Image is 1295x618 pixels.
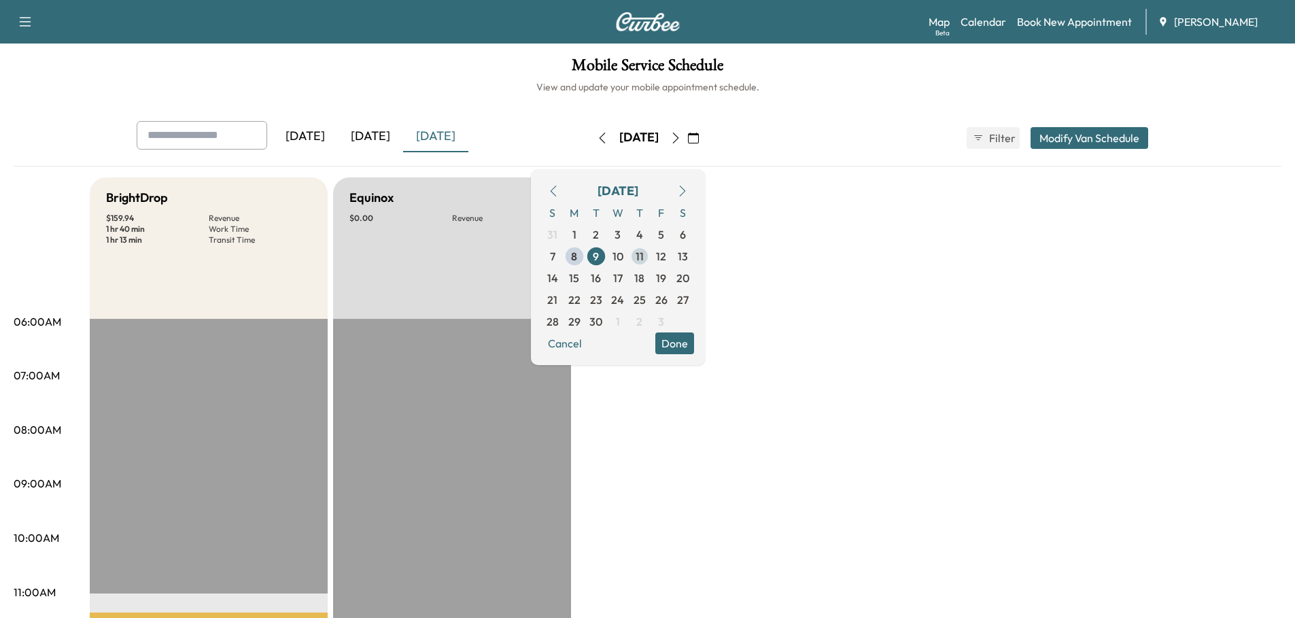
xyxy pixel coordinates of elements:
[629,202,651,224] span: T
[1031,127,1148,149] button: Modify Van Schedule
[14,367,60,383] p: 07:00AM
[672,202,694,224] span: S
[349,188,394,207] h5: Equinox
[568,292,581,308] span: 22
[14,80,1281,94] h6: View and update your mobile appointment schedule.
[1174,14,1258,30] span: [PERSON_NAME]
[550,248,555,264] span: 7
[656,270,666,286] span: 19
[680,226,686,243] span: 6
[612,248,623,264] span: 10
[616,313,620,330] span: 1
[564,202,585,224] span: M
[106,213,209,224] p: $ 159.94
[547,226,557,243] span: 31
[615,226,621,243] span: 3
[14,530,59,546] p: 10:00AM
[209,235,311,245] p: Transit Time
[598,182,638,201] div: [DATE]
[542,332,588,354] button: Cancel
[209,213,311,224] p: Revenue
[655,292,668,308] span: 26
[615,12,680,31] img: Curbee Logo
[658,313,664,330] span: 3
[634,292,646,308] span: 25
[967,127,1020,149] button: Filter
[676,270,689,286] span: 20
[542,202,564,224] span: S
[403,121,468,152] div: [DATE]
[14,475,61,492] p: 09:00AM
[619,129,659,146] div: [DATE]
[658,226,664,243] span: 5
[568,313,581,330] span: 29
[636,313,642,330] span: 2
[961,14,1006,30] a: Calendar
[593,226,599,243] span: 2
[209,224,311,235] p: Work Time
[651,202,672,224] span: F
[14,57,1281,80] h1: Mobile Service Schedule
[656,248,666,264] span: 12
[590,292,602,308] span: 23
[547,292,557,308] span: 21
[678,248,688,264] span: 13
[106,235,209,245] p: 1 hr 13 min
[106,188,168,207] h5: BrightDrop
[989,130,1014,146] span: Filter
[636,226,643,243] span: 4
[14,313,61,330] p: 06:00AM
[1017,14,1132,30] a: Book New Appointment
[593,248,599,264] span: 9
[677,292,689,308] span: 27
[14,584,56,600] p: 11:00AM
[634,270,644,286] span: 18
[14,422,61,438] p: 08:00AM
[935,28,950,38] div: Beta
[338,121,403,152] div: [DATE]
[929,14,950,30] a: MapBeta
[571,248,577,264] span: 8
[636,248,644,264] span: 11
[452,213,555,224] p: Revenue
[569,270,579,286] span: 15
[655,332,694,354] button: Done
[589,313,602,330] span: 30
[607,202,629,224] span: W
[611,292,624,308] span: 24
[349,213,452,224] p: $ 0.00
[572,226,576,243] span: 1
[273,121,338,152] div: [DATE]
[613,270,623,286] span: 17
[591,270,601,286] span: 16
[106,224,209,235] p: 1 hr 40 min
[547,270,558,286] span: 14
[547,313,559,330] span: 28
[585,202,607,224] span: T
